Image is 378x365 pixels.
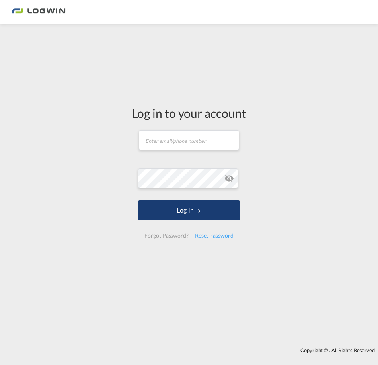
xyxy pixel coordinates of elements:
button: LOGIN [138,200,240,220]
div: Log in to your account [132,105,246,121]
img: bc73a0e0d8c111efacd525e4c8ad7d32.png [12,3,66,21]
input: Enter email/phone number [139,130,239,150]
div: Reset Password [192,228,237,243]
md-icon: icon-eye-off [224,174,234,183]
div: Forgot Password? [141,228,191,243]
